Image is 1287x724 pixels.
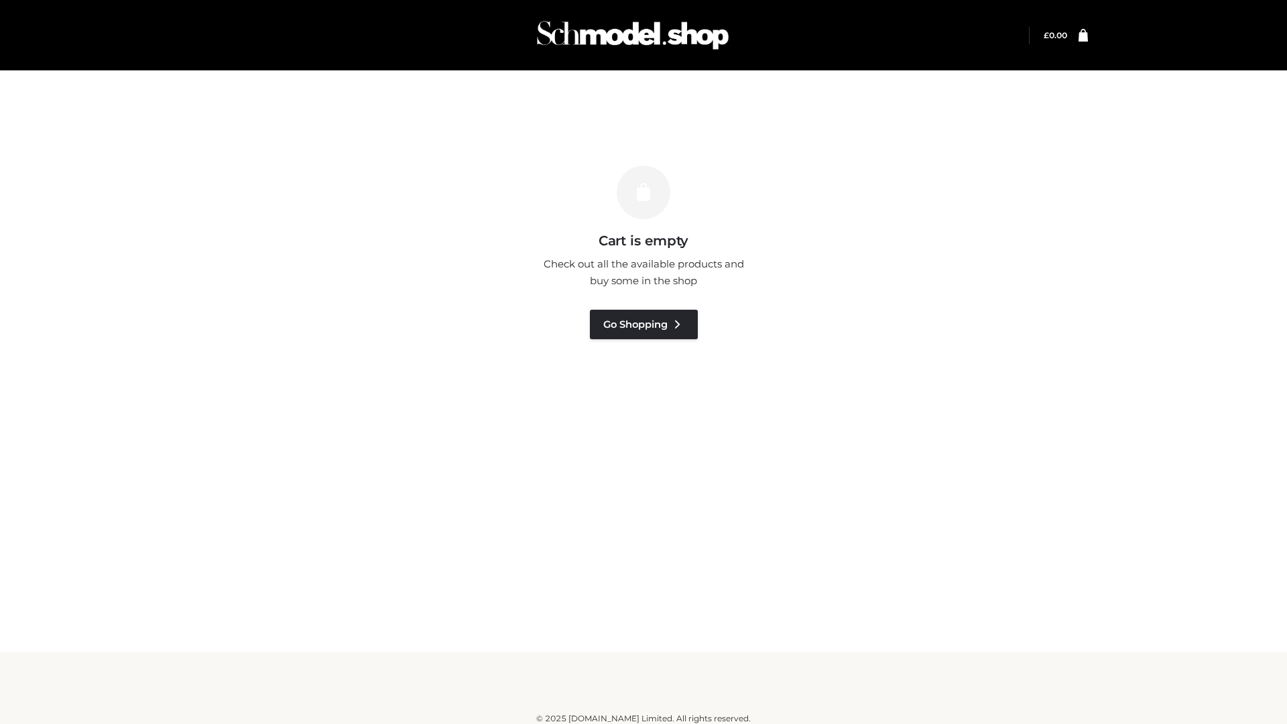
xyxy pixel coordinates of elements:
[229,233,1058,249] h3: Cart is empty
[536,255,751,290] p: Check out all the available products and buy some in the shop
[1044,30,1067,40] a: £0.00
[590,310,698,339] a: Go Shopping
[532,9,733,62] img: Schmodel Admin 964
[1044,30,1049,40] span: £
[1044,30,1067,40] bdi: 0.00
